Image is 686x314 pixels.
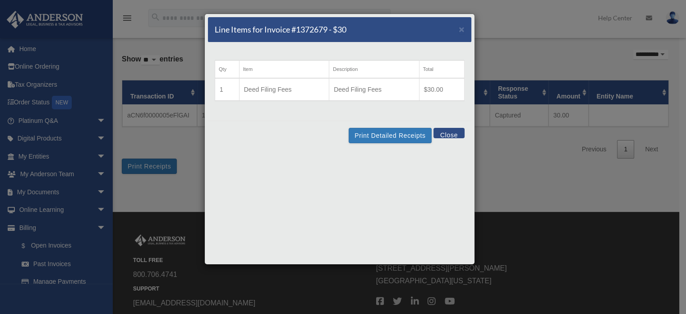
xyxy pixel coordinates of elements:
[215,24,346,35] h5: Line Items for Invoice #1372679 - $30
[419,78,464,101] td: $30.00
[459,24,465,34] span: ×
[215,78,239,101] td: 1
[329,78,419,101] td: Deed Filing Fees
[349,128,431,143] button: Print Detailed Receipts
[239,78,329,101] td: Deed Filing Fees
[215,61,239,79] th: Qty
[239,61,329,79] th: Item
[433,128,465,138] button: Close
[459,24,465,34] button: Close
[419,61,464,79] th: Total
[329,61,419,79] th: Description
